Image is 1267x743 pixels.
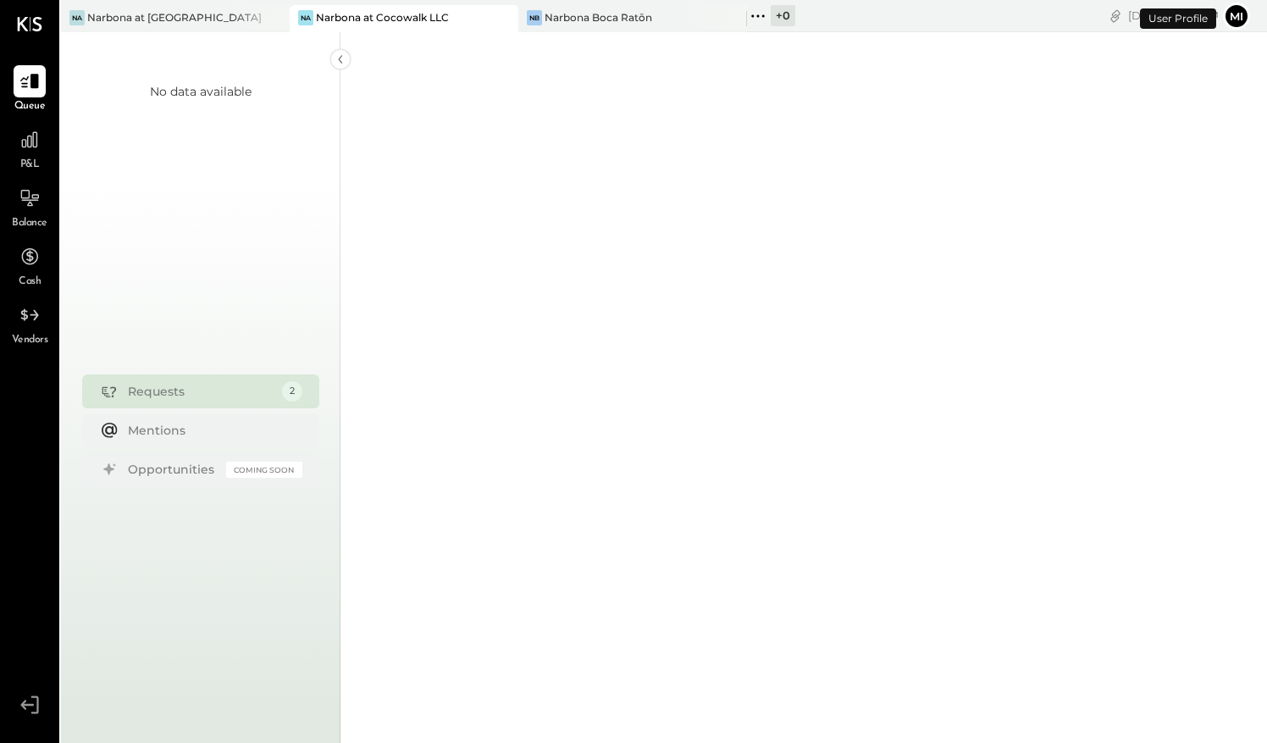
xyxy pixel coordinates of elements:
[527,10,542,25] div: NB
[20,158,40,173] span: P&L
[282,381,302,402] div: 2
[1223,3,1250,30] button: Mi
[545,10,652,25] div: Narbona Boca Ratōn
[14,99,46,114] span: Queue
[128,383,274,400] div: Requests
[1,182,58,231] a: Balance
[1140,8,1216,29] div: User Profile
[128,422,294,439] div: Mentions
[1128,8,1219,24] div: [DATE]
[69,10,85,25] div: Na
[19,274,41,290] span: Cash
[87,10,264,25] div: Narbona at [GEOGRAPHIC_DATA] LLC
[12,216,47,231] span: Balance
[150,83,252,100] div: No data available
[298,10,313,25] div: Na
[226,462,302,478] div: Coming Soon
[128,461,218,478] div: Opportunities
[771,5,795,26] div: + 0
[1,65,58,114] a: Queue
[1107,7,1124,25] div: copy link
[1,299,58,348] a: Vendors
[316,10,449,25] div: Narbona at Cocowalk LLC
[1,241,58,290] a: Cash
[12,333,48,348] span: Vendors
[1,124,58,173] a: P&L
